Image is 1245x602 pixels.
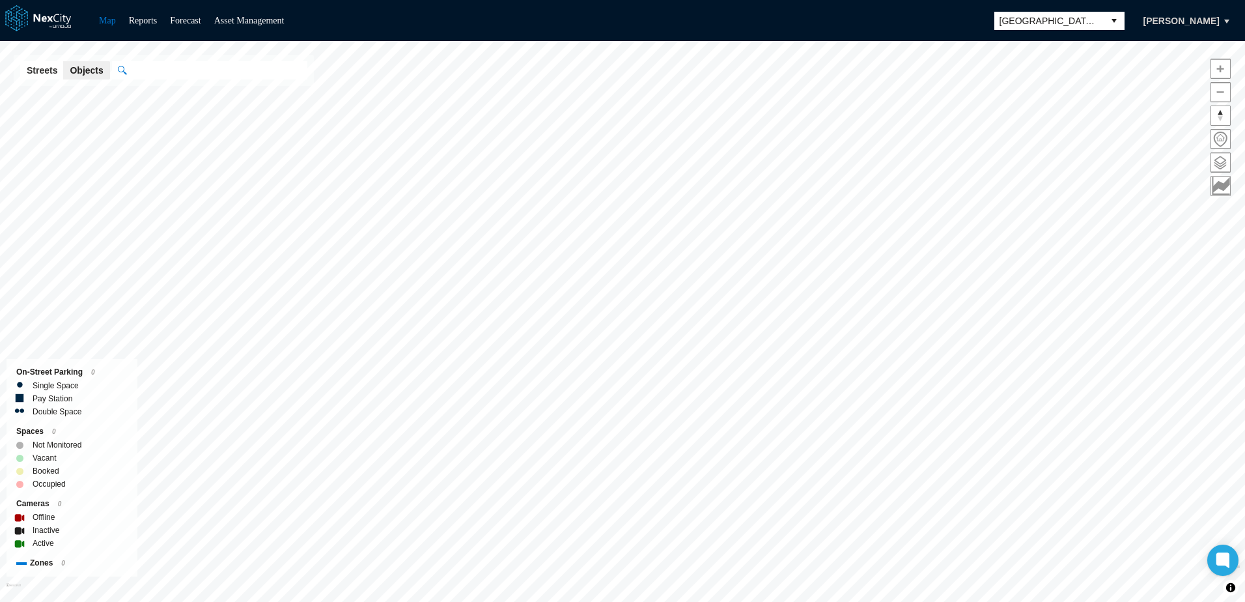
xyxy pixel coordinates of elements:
[1227,580,1235,595] span: Toggle attribution
[16,365,128,379] div: On-Street Parking
[91,369,95,376] span: 0
[16,556,128,570] div: Zones
[1210,59,1231,79] button: Zoom in
[33,478,66,491] label: Occupied
[27,64,57,77] span: Streets
[129,16,158,25] a: Reports
[52,428,56,435] span: 0
[33,524,59,537] label: Inactive
[33,537,54,550] label: Active
[20,61,64,79] button: Streets
[1211,59,1230,78] span: Zoom in
[1210,152,1231,173] button: Layers management
[61,560,65,567] span: 0
[16,497,128,511] div: Cameras
[33,511,55,524] label: Offline
[1211,106,1230,125] span: Reset bearing to north
[33,451,56,465] label: Vacant
[1210,82,1231,102] button: Zoom out
[214,16,285,25] a: Asset Management
[1000,14,1098,27] span: [GEOGRAPHIC_DATA][PERSON_NAME]
[33,392,72,405] label: Pay Station
[33,379,79,392] label: Single Space
[63,61,109,79] button: Objects
[1210,176,1231,196] button: Key metrics
[33,405,81,418] label: Double Space
[58,500,62,508] span: 0
[1210,106,1231,126] button: Reset bearing to north
[16,425,128,438] div: Spaces
[1223,580,1238,595] button: Toggle attribution
[1210,129,1231,149] button: Home
[170,16,201,25] a: Forecast
[6,583,21,598] a: Mapbox homepage
[33,465,59,478] label: Booked
[1143,14,1220,27] span: [PERSON_NAME]
[1211,83,1230,102] span: Zoom out
[1104,12,1125,30] button: select
[1130,10,1233,32] button: [PERSON_NAME]
[70,64,103,77] span: Objects
[33,438,81,451] label: Not Monitored
[99,16,116,25] a: Map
